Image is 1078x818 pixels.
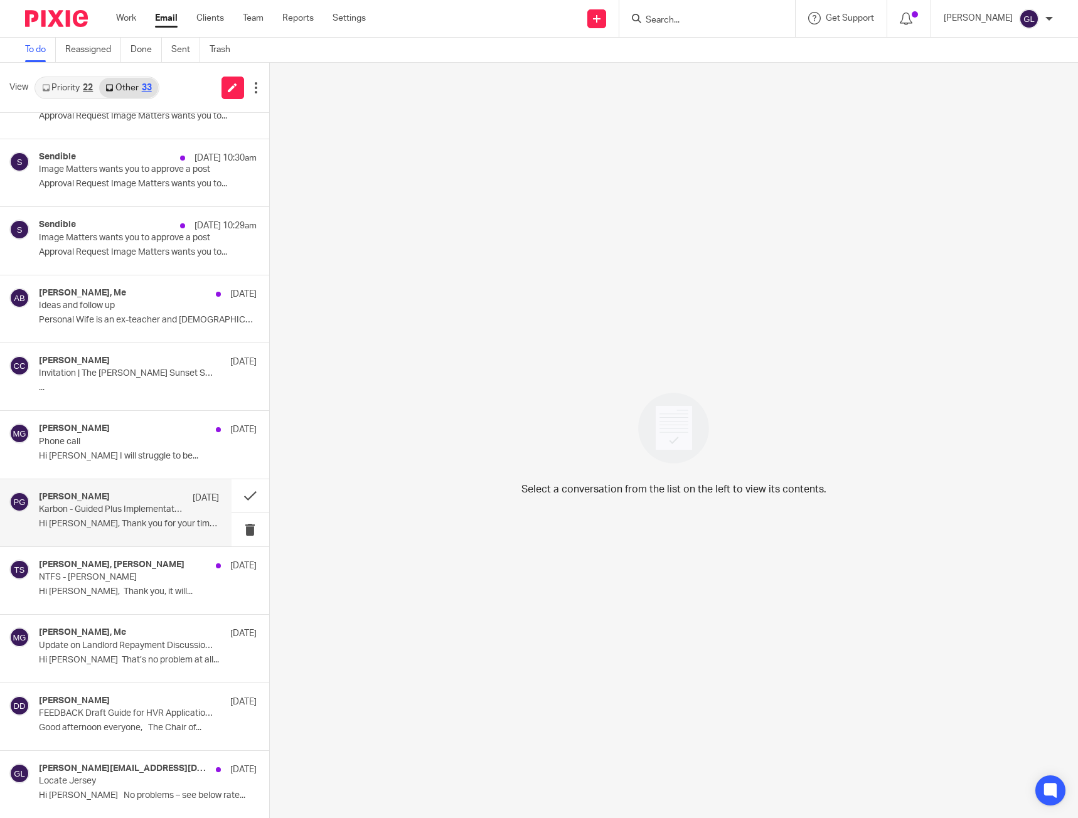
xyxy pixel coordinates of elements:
[25,38,56,62] a: To do
[282,12,314,24] a: Reports
[39,383,257,393] p: ...
[39,247,257,258] p: Approval Request Image Matters wants you to...
[230,627,257,640] p: [DATE]
[39,696,110,706] h4: [PERSON_NAME]
[39,220,76,230] h4: Sendible
[39,776,213,787] p: Locate Jersey
[39,572,213,583] p: NTFS - [PERSON_NAME]
[333,12,366,24] a: Settings
[39,152,76,162] h4: Sendible
[9,627,29,647] img: svg%3E
[39,288,126,299] h4: [PERSON_NAME], Me
[644,15,757,26] input: Search
[195,152,257,164] p: [DATE] 10:30am
[39,640,213,651] p: Update on Landlord Repayment Discussions and Meeting Request
[39,423,110,434] h4: [PERSON_NAME]
[39,504,183,515] p: Karbon - Guided Plus Implementation Action Items
[83,83,93,92] div: 22
[9,288,29,308] img: svg%3E
[1019,9,1039,29] img: svg%3E
[116,12,136,24] a: Work
[39,763,210,774] h4: [PERSON_NAME][EMAIL_ADDRESS][DOMAIN_NAME], Me
[9,356,29,376] img: svg%3E
[230,356,257,368] p: [DATE]
[9,696,29,716] img: svg%3E
[39,164,213,175] p: Image Matters wants you to approve a post
[630,385,717,472] img: image
[39,368,213,379] p: Invitation | The [PERSON_NAME] Sunset Soiree
[39,356,110,366] h4: [PERSON_NAME]
[99,78,157,98] a: Other33
[39,179,257,189] p: Approval Request Image Matters wants you to...
[230,763,257,776] p: [DATE]
[826,14,874,23] span: Get Support
[39,233,213,243] p: Image Matters wants you to approve a post
[230,423,257,436] p: [DATE]
[39,519,219,529] p: Hi [PERSON_NAME], Thank you for your time during our...
[195,220,257,232] p: [DATE] 10:29am
[39,111,257,122] p: Approval Request Image Matters wants you to...
[39,451,257,462] p: Hi [PERSON_NAME] I will struggle to be...
[39,492,110,502] h4: [PERSON_NAME]
[193,492,219,504] p: [DATE]
[36,78,99,98] a: Priority22
[39,560,184,570] h4: [PERSON_NAME], [PERSON_NAME]
[243,12,264,24] a: Team
[9,152,29,172] img: svg%3E
[171,38,200,62] a: Sent
[230,288,257,300] p: [DATE]
[9,492,29,512] img: svg%3E
[9,423,29,444] img: svg%3E
[39,790,257,801] p: Hi [PERSON_NAME] No problems – see below rate...
[39,627,126,638] h4: [PERSON_NAME], Me
[230,696,257,708] p: [DATE]
[25,10,88,27] img: Pixie
[230,560,257,572] p: [DATE]
[39,723,257,733] p: Good afternoon everyone, The Chair of...
[39,708,213,719] p: FEEDBACK Draft Guide for HVR Applications
[9,81,28,94] span: View
[944,12,1013,24] p: [PERSON_NAME]
[39,315,257,326] p: Personal Wife is an ex-teacher and [DEMOGRAPHIC_DATA]...
[142,83,152,92] div: 33
[39,300,213,311] p: Ideas and follow up
[196,12,224,24] a: Clients
[155,12,178,24] a: Email
[39,655,257,666] p: Hi [PERSON_NAME] That’s no problem at all...
[210,38,240,62] a: Trash
[131,38,162,62] a: Done
[9,560,29,580] img: svg%3E
[9,763,29,783] img: svg%3E
[65,38,121,62] a: Reassigned
[9,220,29,240] img: svg%3E
[39,587,257,597] p: Hi [PERSON_NAME], Thank you, it will...
[521,482,826,497] p: Select a conversation from the list on the left to view its contents.
[39,437,213,447] p: Phone call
